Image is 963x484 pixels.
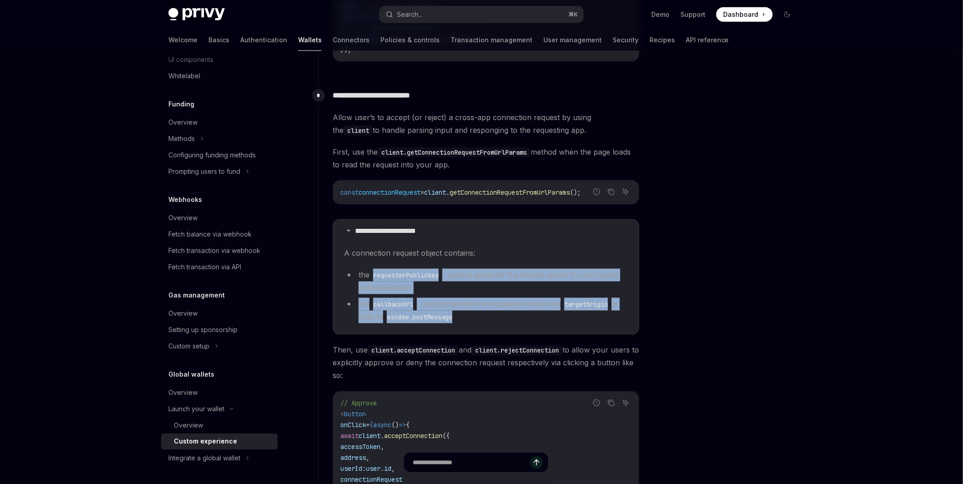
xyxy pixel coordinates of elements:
[471,346,563,356] code: client.rejectConnection
[298,29,322,51] a: Wallets
[333,344,639,382] span: Then, use and to allow your users to explicitly approve or deny the connection request respective...
[370,300,417,310] code: callbackUrl
[168,194,202,205] h5: Webhooks
[168,290,225,301] h5: Gas management
[530,456,543,469] button: Send message
[333,29,370,51] a: Connectors
[605,186,617,198] button: Copy the contents from the code block
[340,399,377,408] span: // Approve
[442,432,450,440] span: ({
[161,417,278,434] a: Overview
[724,10,759,19] span: Dashboard
[680,10,705,19] a: Support
[446,188,450,197] span: .
[168,166,240,177] div: Prompting users to fund
[370,421,391,429] span: {async
[161,322,278,338] a: Setting up sponsorship
[168,369,214,380] h5: Global wallets
[340,421,366,429] span: onClick
[570,188,581,197] span: ();
[161,384,278,401] a: Overview
[161,68,278,84] a: Whitelabel
[168,99,194,110] h5: Funding
[344,410,366,418] span: button
[380,6,583,23] button: Search...⌘K
[384,432,442,440] span: acceptConnection
[168,262,241,272] div: Fetch transaction via API
[399,421,406,429] span: =>
[380,443,384,451] span: ,
[368,346,459,356] code: client.acceptConnection
[620,186,632,198] button: Ask AI
[161,305,278,322] a: Overview
[380,29,440,51] a: Policies & controls
[168,245,260,256] div: Fetch transaction via webhook
[370,271,442,281] code: requesterPublickey
[168,453,240,464] div: Integrate a global wallet
[161,259,278,275] a: Fetch transaction via API
[168,341,209,352] div: Custom setup
[333,146,639,171] span: First, use the method when the page loads to read the request into your app.
[686,29,729,51] a: API reference
[649,29,675,51] a: Recipes
[421,188,424,197] span: =
[240,29,287,51] a: Authentication
[359,188,421,197] span: connectionRequest
[451,29,532,51] a: Transaction management
[391,421,399,429] span: ()
[168,71,200,81] div: Whitelabel
[568,11,578,18] span: ⌘ K
[366,421,370,429] span: =
[168,229,252,240] div: Fetch balance via webhook
[340,432,359,440] span: await
[359,432,380,440] span: client
[344,269,628,294] li: the , used to generate the shared secret for encrypted communication
[161,147,278,163] a: Configuring funding methods
[561,300,612,310] code: targetOrigin
[424,188,446,197] span: client
[380,432,384,440] span: .
[168,212,198,223] div: Overview
[168,308,198,319] div: Overview
[344,247,628,260] span: A connection request object contains:
[161,210,278,226] a: Overview
[340,188,359,197] span: const
[168,8,225,21] img: dark logo
[383,313,456,323] code: window.postMessage
[161,114,278,131] a: Overview
[397,9,422,20] div: Search...
[340,45,351,54] span: });
[406,421,410,429] span: {
[344,126,373,136] code: client
[450,188,570,197] span: getConnectionRequestFromUrlParams
[174,420,203,431] div: Overview
[168,29,198,51] a: Welcome
[543,29,602,51] a: User management
[168,150,256,161] div: Configuring funding methods
[605,397,617,409] button: Copy the contents from the code block
[344,298,628,323] li: the , used to identify the requester and as the in calls to
[591,397,603,409] button: Report incorrect code
[168,324,238,335] div: Setting up sponsorship
[340,410,344,418] span: <
[161,242,278,259] a: Fetch transaction via webhook
[161,226,278,242] a: Fetch balance via webhook
[620,397,632,409] button: Ask AI
[168,387,198,398] div: Overview
[378,147,531,157] code: client.getConnectionRequestFromUrlParams
[161,434,278,450] a: Custom experience
[340,443,380,451] span: accessToken
[168,133,195,144] div: Methods
[208,29,229,51] a: Basics
[591,186,603,198] button: Report incorrect code
[168,117,198,128] div: Overview
[174,436,237,447] div: Custom experience
[168,403,224,414] div: Launch your wallet
[613,29,639,51] a: Security
[780,7,795,22] button: Toggle dark mode
[333,111,639,136] span: Allow user’s to accept (or reject) a cross-app connection request by using the to handle parsing ...
[716,7,773,22] a: Dashboard
[651,10,669,19] a: Demo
